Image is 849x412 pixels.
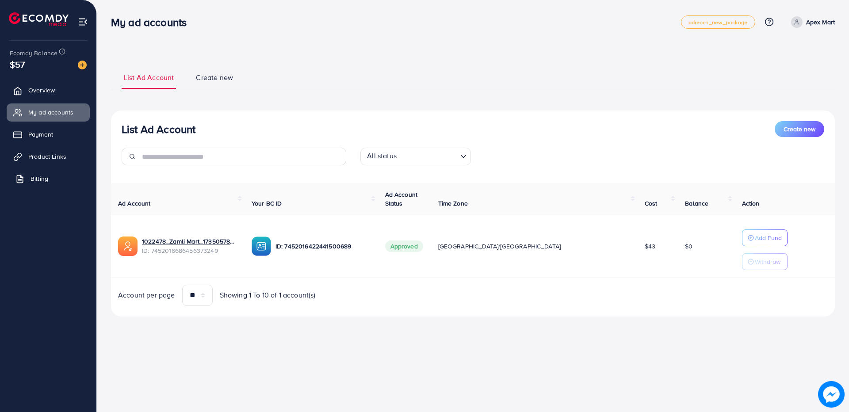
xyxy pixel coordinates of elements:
span: Ecomdy Balance [10,49,57,57]
img: ic-ba-acc.ded83a64.svg [252,237,271,256]
span: Ad Account Status [385,190,418,208]
img: image [818,381,845,408]
a: My ad accounts [7,103,90,121]
div: <span class='underline'>1022478_Zamli Mart_1735057853546</span></br>7452016686456373249 [142,237,237,255]
input: Search for option [399,149,457,163]
span: Payment [28,130,53,139]
img: image [78,61,87,69]
a: adreach_new_package [681,15,755,29]
span: ID: 7452016686456373249 [142,246,237,255]
button: Create new [775,121,824,137]
a: 1022478_Zamli Mart_1735057853546 [142,237,237,246]
a: Payment [7,126,90,143]
h3: List Ad Account [122,123,195,136]
span: [GEOGRAPHIC_DATA]/[GEOGRAPHIC_DATA] [438,242,561,251]
span: Balance [685,199,708,208]
span: Showing 1 To 10 of 1 account(s) [220,290,316,300]
span: Time Zone [438,199,468,208]
span: Ad Account [118,199,151,208]
span: Billing [31,174,48,183]
p: Apex Mart [806,17,835,27]
img: menu [78,17,88,27]
img: logo [9,12,69,26]
span: adreach_new_package [688,19,748,25]
span: Approved [385,240,423,252]
p: Add Fund [755,233,782,243]
p: ID: 7452016422441500689 [275,241,371,252]
span: $0 [685,242,692,251]
span: Create new [784,125,815,134]
span: $43 [645,242,655,251]
span: Account per page [118,290,175,300]
span: Cost [645,199,658,208]
a: Apex Mart [788,16,835,28]
button: Withdraw [742,253,788,270]
span: All status [365,149,398,163]
span: Product Links [28,152,66,161]
img: ic-ads-acc.e4c84228.svg [118,237,138,256]
span: List Ad Account [124,72,174,83]
span: Your BC ID [252,199,282,208]
span: Create new [196,72,233,83]
p: Withdraw [755,256,780,267]
h3: My ad accounts [111,16,194,29]
span: Action [742,199,760,208]
a: Billing [7,170,90,187]
div: Search for option [360,148,471,165]
button: Add Fund [742,229,788,246]
a: Overview [7,81,90,99]
span: Overview [28,86,55,95]
span: $57 [10,58,25,71]
span: My ad accounts [28,108,73,117]
a: Product Links [7,148,90,165]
